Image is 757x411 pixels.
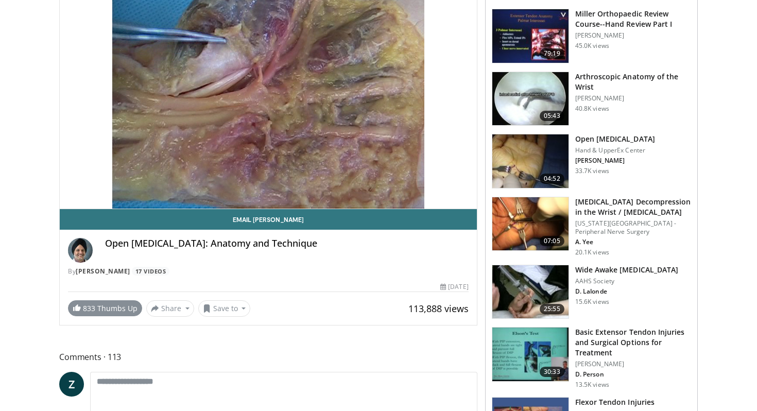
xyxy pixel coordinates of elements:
[492,197,569,251] img: 80b671cc-e6c2-4c30-b4fd-e019560497a8.150x105_q85_crop-smart_upscale.jpg
[59,350,477,364] span: Comments 113
[540,304,564,314] span: 25:55
[540,111,564,121] span: 05:43
[575,146,655,155] p: Hand & UpperEx Center
[492,197,691,256] a: 07:05 [MEDICAL_DATA] Decompression in the Wrist / [MEDICAL_DATA] [US_STATE][GEOGRAPHIC_DATA] - Pe...
[575,197,691,217] h3: [MEDICAL_DATA] Decompression in the Wrist / [MEDICAL_DATA]
[575,298,609,306] p: 15.6K views
[68,267,469,276] div: By
[575,397,655,407] h3: Flexor Tendon Injuries
[575,72,691,92] h3: Arthroscopic Anatomy of the Wrist
[575,105,609,113] p: 40.8K views
[492,327,691,389] a: 30:33 Basic Extensor Tendon Injuries and Surgical Options for Treatment [PERSON_NAME] D. Person 1...
[146,300,194,317] button: Share
[440,282,468,292] div: [DATE]
[198,300,251,317] button: Save to
[492,72,691,126] a: 05:43 Arthroscopic Anatomy of the Wrist [PERSON_NAME] 40.8K views
[575,277,679,285] p: AAHS Society
[492,134,691,189] a: 04:52 Open [MEDICAL_DATA] Hand & UpperEx Center [PERSON_NAME] 33.7K views
[408,302,469,315] span: 113,888 views
[575,9,691,29] h3: Miller Orthopaedic Review Course--Hand Review Part I
[492,328,569,381] img: bed40874-ca21-42dc-8a42-d9b09b7d8d58.150x105_q85_crop-smart_upscale.jpg
[105,238,469,249] h4: Open [MEDICAL_DATA]: Anatomy and Technique
[492,72,569,126] img: a6f1be81-36ec-4e38-ae6b-7e5798b3883c.150x105_q85_crop-smart_upscale.jpg
[575,360,691,368] p: [PERSON_NAME]
[575,370,691,379] p: D. Person
[575,157,655,165] p: [PERSON_NAME]
[575,381,609,389] p: 13.5K views
[59,372,84,397] a: Z
[492,265,569,319] img: wide_awake_carpal_tunnel_100008556_2.jpg.150x105_q85_crop-smart_upscale.jpg
[76,267,130,276] a: [PERSON_NAME]
[492,134,569,188] img: 54315_0000_3.png.150x105_q85_crop-smart_upscale.jpg
[575,248,609,256] p: 20.1K views
[540,367,564,377] span: 30:33
[575,42,609,50] p: 45.0K views
[68,238,93,263] img: Avatar
[575,31,691,40] p: [PERSON_NAME]
[492,9,691,63] a: 79:19 Miller Orthopaedic Review Course--Hand Review Part I [PERSON_NAME] 45.0K views
[60,209,477,230] a: Email [PERSON_NAME]
[575,94,691,102] p: [PERSON_NAME]
[132,267,169,276] a: 17 Videos
[492,9,569,63] img: miller_1.png.150x105_q85_crop-smart_upscale.jpg
[83,303,95,313] span: 833
[575,167,609,175] p: 33.7K views
[575,219,691,236] p: [US_STATE][GEOGRAPHIC_DATA] - Peripheral Nerve Surgery
[68,300,142,316] a: 833 Thumbs Up
[575,287,679,296] p: D. Lalonde
[492,265,691,319] a: 25:55 Wide Awake [MEDICAL_DATA] AAHS Society D. Lalonde 15.6K views
[540,174,564,184] span: 04:52
[575,327,691,358] h3: Basic Extensor Tendon Injuries and Surgical Options for Treatment
[540,236,564,246] span: 07:05
[575,238,691,246] p: A. Yee
[575,265,679,275] h3: Wide Awake [MEDICAL_DATA]
[540,48,564,59] span: 79:19
[575,134,655,144] h3: Open [MEDICAL_DATA]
